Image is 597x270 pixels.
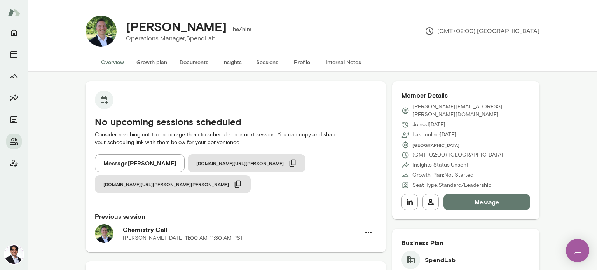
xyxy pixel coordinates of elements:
h6: Previous session [95,212,377,221]
button: Sessions [250,53,285,71]
button: Documents [6,112,22,127]
span: [DOMAIN_NAME][URL][PERSON_NAME][PERSON_NAME] [103,181,229,187]
img: Mento [8,5,20,20]
h4: [PERSON_NAME] [126,19,227,34]
button: Sessions [6,47,22,62]
button: [DOMAIN_NAME][URL][PERSON_NAME][PERSON_NAME] [95,175,251,193]
p: Growth Plan: Not Started [412,171,473,179]
button: Growth plan [130,53,173,71]
button: Insights [6,90,22,106]
button: Message[PERSON_NAME] [95,154,185,172]
button: Internal Notes [319,53,367,71]
img: Stefan Berentsen [86,16,117,47]
p: Insights Status: Unsent [412,161,468,169]
p: (GMT+02:00) [GEOGRAPHIC_DATA] [412,151,503,159]
span: [GEOGRAPHIC_DATA] [412,142,459,148]
button: Message [443,194,530,210]
h6: SpendLab [425,255,456,265]
p: (GMT+02:00) [GEOGRAPHIC_DATA] [425,26,539,36]
button: Client app [6,155,22,171]
button: Growth Plan [6,68,22,84]
h6: Member Details [401,91,530,100]
span: [DOMAIN_NAME][URL][PERSON_NAME] [196,160,284,166]
p: Consider reaching out to encourage them to schedule their next session. You can copy and share yo... [95,131,377,146]
h6: he/him [233,25,252,33]
p: Seat Type: Standard/Leadership [412,181,491,189]
button: Members [6,134,22,149]
p: Last online [DATE] [412,131,456,139]
p: Operations Manager, SpendLab [126,34,246,43]
h5: No upcoming sessions scheduled [95,115,377,128]
p: Joined [DATE] [412,121,445,129]
button: Overview [95,53,130,71]
h6: Business Plan [401,238,530,247]
button: [DOMAIN_NAME][URL][PERSON_NAME] [188,154,305,172]
h6: Chemistry Call [123,225,360,234]
p: [PERSON_NAME] · [DATE] · 11:00 AM-11:30 AM PST [123,234,243,242]
button: Home [6,25,22,40]
p: [PERSON_NAME][EMAIL_ADDRESS][PERSON_NAME][DOMAIN_NAME] [412,103,530,118]
img: Raj Manghani [5,245,23,264]
button: Insights [215,53,250,71]
button: Profile [285,53,319,71]
button: Documents [173,53,215,71]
